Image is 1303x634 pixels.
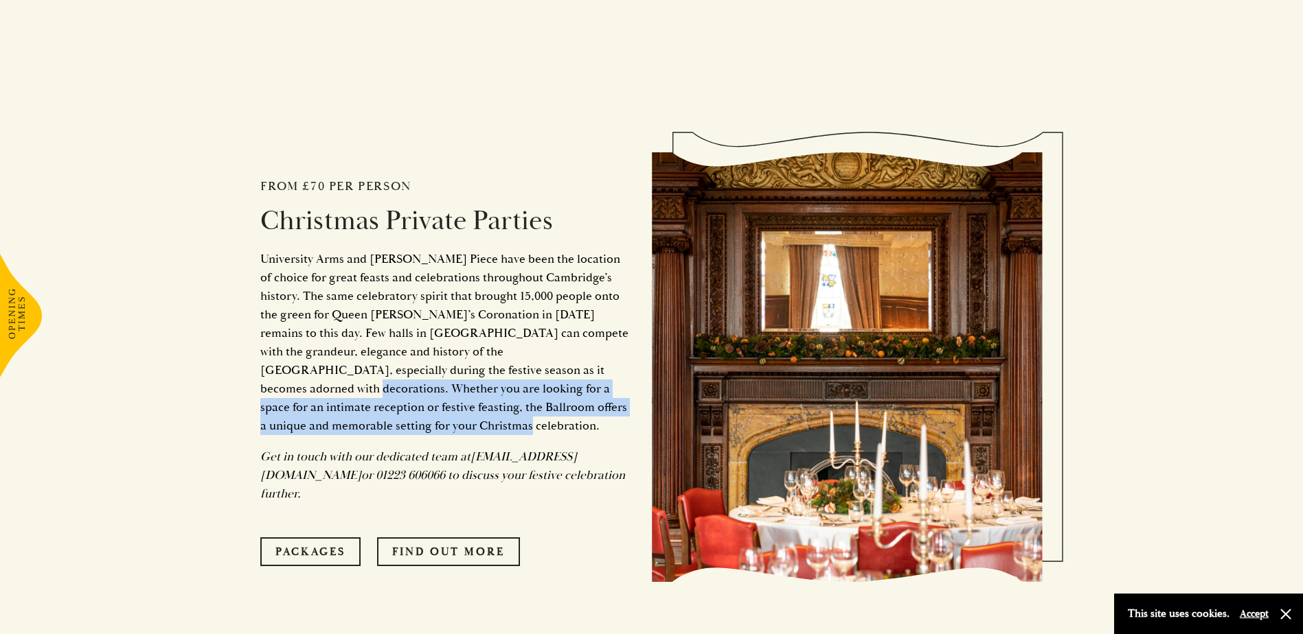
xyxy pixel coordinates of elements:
[1128,604,1230,624] p: This site uses cookies.
[260,537,361,566] a: Packages
[260,179,631,194] h2: From £70 per person
[1240,607,1269,620] button: Accept
[260,204,631,237] h2: Christmas Private Parties
[377,537,520,566] a: Find Out More
[260,449,625,502] em: Get in touch with our dedicated team at [EMAIL_ADDRESS][DOMAIN_NAME] or 01223 606066 to discuss y...
[1279,607,1293,621] button: Close and accept
[260,250,631,435] p: University Arms and [PERSON_NAME] Piece have been the location of choice for great feasts and cel...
